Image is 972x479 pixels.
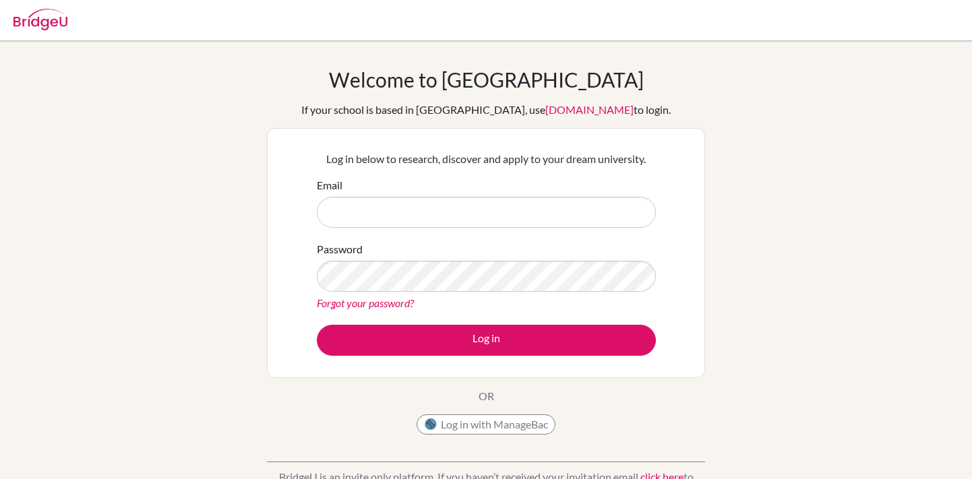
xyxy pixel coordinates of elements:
label: Password [317,241,363,257]
button: Log in [317,325,656,356]
label: Email [317,177,342,193]
a: [DOMAIN_NAME] [545,103,634,116]
div: If your school is based in [GEOGRAPHIC_DATA], use to login. [301,102,671,118]
img: Bridge-U [13,9,67,30]
p: Log in below to research, discover and apply to your dream university. [317,151,656,167]
h1: Welcome to [GEOGRAPHIC_DATA] [329,67,644,92]
a: Forgot your password? [317,296,414,309]
button: Log in with ManageBac [417,414,555,435]
p: OR [479,388,494,404]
